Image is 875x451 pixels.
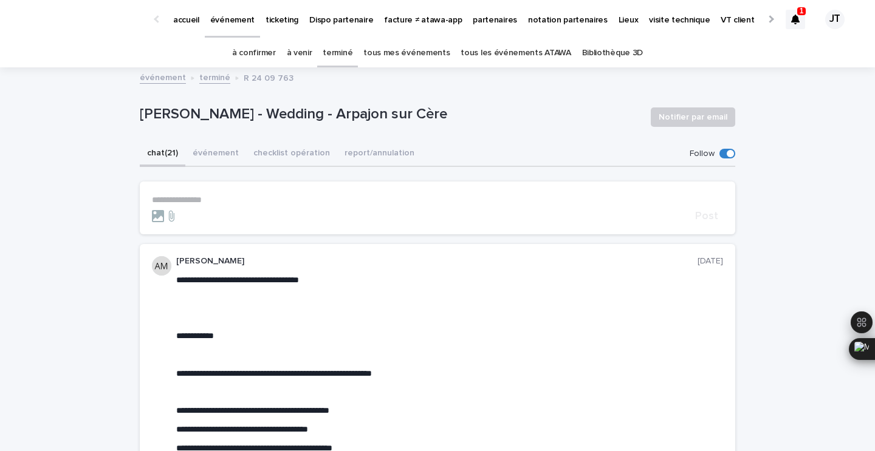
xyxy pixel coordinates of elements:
[825,10,845,29] div: JT
[323,39,352,67] a: terminé
[695,211,718,222] span: Post
[800,7,804,15] p: 1
[690,211,723,222] button: Post
[244,70,293,84] p: R 24 09 763
[199,70,230,84] a: terminé
[24,7,142,32] img: Ls34BcGeRexTGTNfXpUC
[185,141,246,167] button: événement
[246,141,337,167] button: checklist opération
[232,39,276,67] a: à confirmer
[287,39,312,67] a: à venir
[140,70,186,84] a: événement
[690,149,715,159] p: Follow
[698,256,723,266] p: [DATE]
[582,39,643,67] a: Bibliothèque 3D
[176,256,698,266] p: [PERSON_NAME]
[140,141,185,167] button: chat (21)
[140,106,641,123] p: [PERSON_NAME] - Wedding - Arpajon sur Cère
[363,39,450,67] a: tous mes événements
[651,107,735,127] button: Notifier par email
[786,10,805,29] div: 1
[461,39,571,67] a: tous les événements ATAWA
[659,111,727,123] span: Notifier par email
[337,141,422,167] button: report/annulation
